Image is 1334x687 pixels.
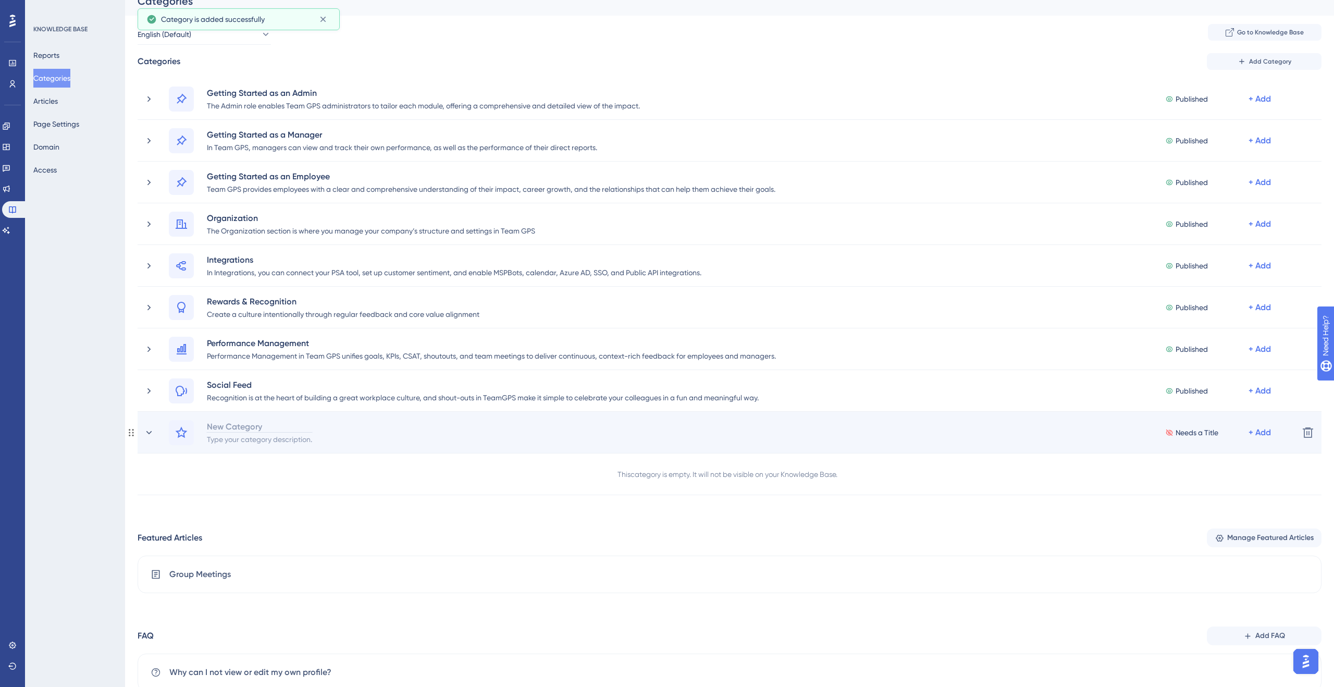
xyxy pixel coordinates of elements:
span: Published [1176,134,1208,147]
div: Featured Articles [138,532,202,544]
div: Integrations [206,253,702,266]
iframe: UserGuiding AI Assistant Launcher [1290,646,1321,677]
div: Performance Management [206,337,776,349]
span: Published [1176,176,1208,189]
button: Add FAQ [1207,627,1321,645]
div: This category is empty. It will not be visible on your Knowledge Base. [617,468,837,481]
span: Published [1176,301,1208,314]
button: Domain [33,138,59,156]
span: Add Category [1249,57,1291,66]
div: Social Feed [206,378,759,391]
div: + Add [1249,93,1271,105]
div: In Integrations, you can connect your PSA tool, set up customer sentiment, and enable MSPBots, ca... [206,266,702,278]
button: Page Settings [33,115,79,133]
button: Add Category [1207,53,1321,70]
div: Create a culture intentionally through regular feedback and core value alignment [206,308,480,320]
div: The Admin role enables Team GPS administrators to tailor each module, offering a comprehensive an... [206,99,640,112]
div: New Category [206,420,313,433]
div: Recognition is at the heart of building a great workplace culture, and shout-outs in TeamGPS make... [206,391,759,403]
span: Published [1176,385,1208,397]
div: The Organization section is where you manage your company’s structure and settings in Team GPS [206,224,536,237]
button: Access [33,161,57,179]
button: Manage Featured Articles [1207,529,1321,547]
span: Group Meetings [169,568,231,581]
div: Getting Started as an Admin [206,87,640,99]
div: + Add [1249,426,1271,439]
div: Type your category description. [206,433,313,445]
div: + Add [1249,301,1271,314]
div: Getting Started as a Manager [206,128,598,141]
div: + Add [1249,176,1271,189]
div: KNOWLEDGE BASE [33,25,88,33]
span: Published [1176,343,1208,355]
button: Reports [33,46,59,65]
div: Team GPS provides employees with a clear and comprehensive understanding of their impact, career ... [206,182,776,195]
span: Need Help? [24,3,65,15]
div: Categories [138,55,180,68]
div: Rewards & Recognition [206,295,480,308]
span: Add FAQ [1255,630,1285,642]
span: Go to Knowledge Base [1237,28,1304,36]
button: English (Default) [138,24,271,45]
span: Published [1176,93,1208,105]
div: FAQ [138,630,154,642]
span: Why can I not view or edit my own profile? [169,666,331,679]
span: Manage Featured Articles [1227,532,1314,544]
div: Getting Started as an Employee [206,170,776,182]
div: Organization [206,212,536,224]
span: English (Default) [138,28,191,41]
button: Categories [33,69,70,88]
div: + Add [1249,260,1271,272]
div: + Add [1249,385,1271,397]
button: Go to Knowledge Base [1208,24,1321,41]
span: Needs a Title [1176,426,1218,439]
div: + Add [1249,134,1271,147]
span: Published [1176,260,1208,272]
div: Performance Management in Team GPS unifies goals, KPIs, CSAT, shoutouts, and team meetings to del... [206,349,776,362]
button: Articles [33,92,58,111]
span: Published [1176,218,1208,230]
div: + Add [1249,343,1271,355]
div: In Team GPS, managers can view and track their own performance, as well as the performance of the... [206,141,598,153]
div: + Add [1249,218,1271,230]
span: Category is added successfully [161,13,265,26]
